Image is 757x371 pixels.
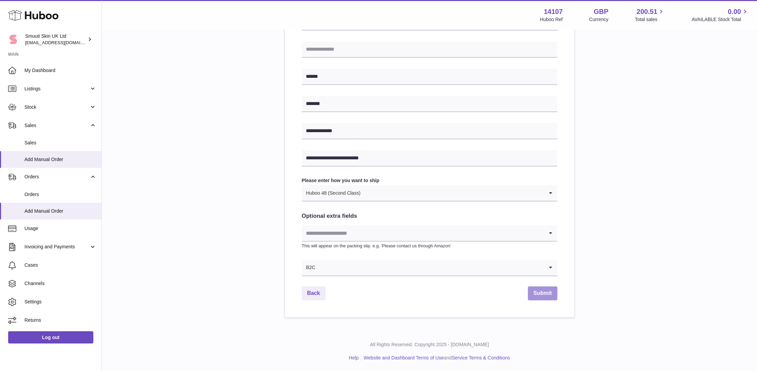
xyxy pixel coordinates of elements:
span: Returns [24,317,96,323]
span: Sales [24,122,89,129]
div: Currency [589,16,609,23]
span: Channels [24,280,96,287]
span: [EMAIL_ADDRESS][DOMAIN_NAME] [25,40,100,45]
span: Add Manual Order [24,156,96,163]
input: Search for option [302,225,544,241]
a: Log out [8,331,93,343]
span: Listings [24,86,89,92]
span: 200.51 [636,7,657,16]
div: Search for option [302,225,557,242]
a: Back [302,286,326,300]
div: Huboo Ref [540,16,563,23]
a: Website and Dashboard Terms of Use [364,355,444,360]
span: Orders [24,174,89,180]
a: 200.51 Total sales [635,7,665,23]
span: 0.00 [728,7,741,16]
span: Usage [24,225,96,232]
a: 0.00 AVAILABLE Stock Total [691,7,749,23]
p: All Rights Reserved. Copyright 2025 - [DOMAIN_NAME] [107,341,752,348]
span: Huboo 48 (Second Class) [302,185,361,201]
a: Help [349,355,359,360]
a: Service Terms & Conditions [452,355,510,360]
div: Search for option [302,185,557,201]
span: Orders [24,191,96,198]
img: tomi@beautyko.fi [8,34,18,45]
span: Add Manual Order [24,208,96,214]
span: Settings [24,299,96,305]
input: Search for option [316,260,544,276]
strong: GBP [594,7,608,16]
span: Stock [24,104,89,110]
p: This will appear on the packing slip. e.g. 'Please contact us through Amazon' [302,243,557,249]
input: Search for option [361,185,544,201]
span: B2C [302,260,316,276]
label: Please enter how you want to ship [302,177,557,184]
span: Total sales [635,16,665,23]
button: Submit [528,286,557,300]
strong: 14107 [544,7,563,16]
li: and [361,355,510,361]
span: Cases [24,262,96,268]
span: AVAILABLE Stock Total [691,16,749,23]
h2: Optional extra fields [302,212,557,220]
span: Invoicing and Payments [24,244,89,250]
span: Sales [24,140,96,146]
div: Search for option [302,260,557,276]
span: My Dashboard [24,67,96,74]
div: Smuuti Skin UK Ltd [25,33,86,46]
